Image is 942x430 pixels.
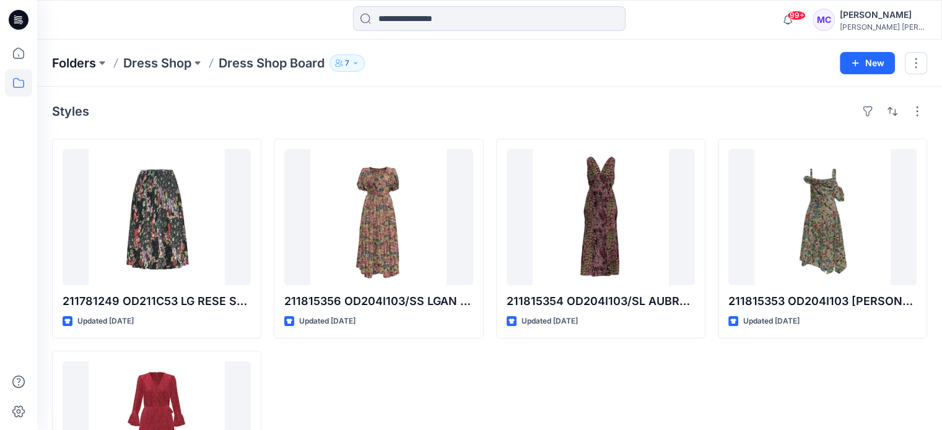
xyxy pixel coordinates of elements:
p: 211781249 OD211C53 LG RESE SK POLY GGT [63,293,251,310]
div: MC [813,9,835,31]
p: 211815356 OD204I103/SS LGAN DR/PRNT SYN CRNKL CHFN [284,293,473,310]
p: Updated [DATE] [77,315,134,328]
p: Updated [DATE] [743,315,800,328]
p: Dress Shop Board [219,54,325,72]
button: New [840,52,895,74]
div: [PERSON_NAME] [PERSON_NAME] [840,22,927,32]
p: 7 [345,56,349,70]
p: 211815353 OD204I103 [PERSON_NAME] DR PRNT SYN CRNKL CHFN [728,293,917,310]
a: Folders [52,54,96,72]
a: Dress Shop [123,54,191,72]
a: 211815354 OD204I103/SL AUBRN DR/PRNT SYN CRNKL CHFN [507,149,695,285]
p: 211815354 OD204I103/SL AUBRN DR/PRNT SYN CRNKL CHFN [507,293,695,310]
div: [PERSON_NAME] [840,7,927,22]
a: 211815356 OD204I103/SS LGAN DR/PRNT SYN CRNKL CHFN [284,149,473,285]
h4: Styles [52,104,89,119]
p: Updated [DATE] [521,315,578,328]
button: 7 [329,54,365,72]
a: 211781249 OD211C53 LG RESE SK POLY GGT [63,149,251,285]
a: 211815353 OD204I103 SL IMAN DR PRNT SYN CRNKL CHFN [728,149,917,285]
p: Updated [DATE] [299,315,355,328]
span: 99+ [787,11,806,20]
